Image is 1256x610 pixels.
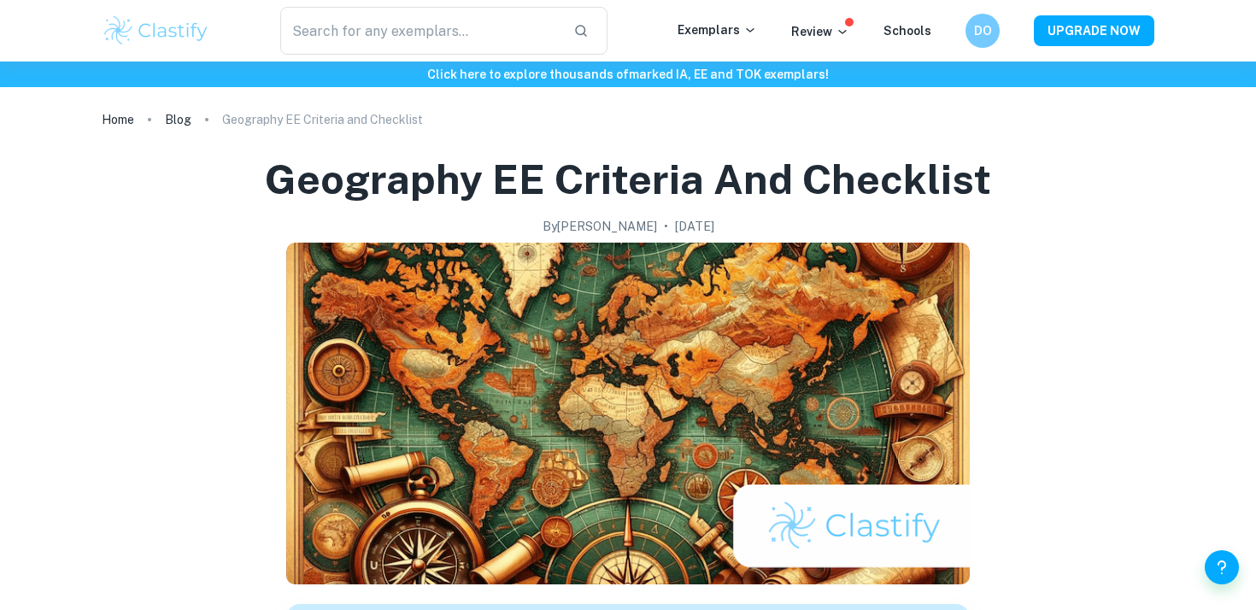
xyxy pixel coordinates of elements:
[286,243,970,584] img: Geography EE Criteria and Checklist cover image
[664,217,668,236] p: •
[1034,15,1154,46] button: UPGRADE NOW
[280,7,560,55] input: Search for any exemplars...
[102,108,134,132] a: Home
[678,21,757,39] p: Exemplars
[791,22,849,41] p: Review
[965,14,1000,48] button: DO
[1205,550,1239,584] button: Help and Feedback
[883,24,931,38] a: Schools
[675,217,714,236] h2: [DATE]
[973,21,993,40] h6: DO
[165,108,191,132] a: Blog
[3,65,1253,84] h6: Click here to explore thousands of marked IA, EE and TOK exemplars !
[102,14,210,48] img: Clastify logo
[543,217,657,236] h2: By [PERSON_NAME]
[222,110,423,129] p: Geography EE Criteria and Checklist
[265,152,991,207] h1: Geography EE Criteria and Checklist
